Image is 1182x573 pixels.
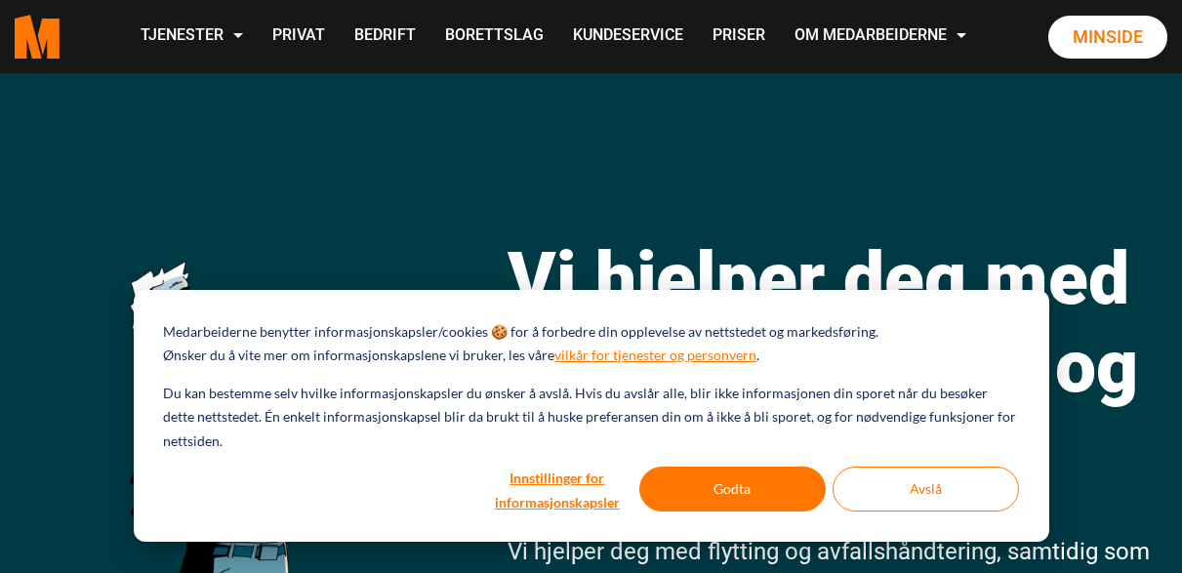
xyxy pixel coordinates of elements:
div: Cookie banner [134,290,1049,542]
p: Ønsker du å vite mer om informasjonskapslene vi bruker, les våre . [163,344,759,368]
button: Innstillinger for informasjonskapsler [482,467,632,512]
a: Kundeservice [558,2,698,71]
p: Du kan bestemme selv hvilke informasjonskapsler du ønsker å avslå. Hvis du avslår alle, blir ikke... [163,382,1018,454]
a: Minside [1048,16,1167,59]
a: Om Medarbeiderne [780,2,981,71]
a: vilkår for tjenester og personvern [554,344,756,368]
button: Avslå [833,467,1019,512]
a: Privat [258,2,340,71]
a: Priser [698,2,780,71]
a: Borettslag [430,2,558,71]
a: Tjenester [126,2,258,71]
a: Bedrift [340,2,430,71]
p: Medarbeiderne benytter informasjonskapsler/cookies 🍪 for å forbedre din opplevelse av nettstedet ... [163,320,878,345]
button: Godta [639,467,826,512]
h1: Vi hjelper deg med flytting, rydding og avfallskjøring [508,234,1167,498]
